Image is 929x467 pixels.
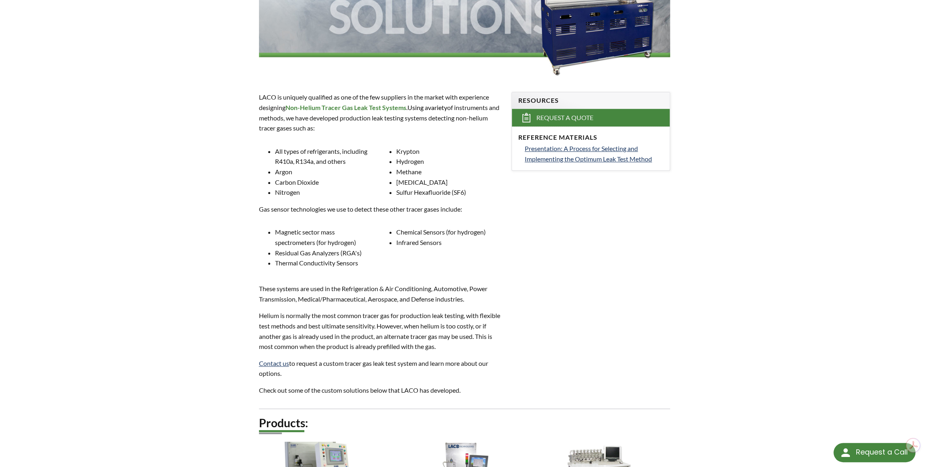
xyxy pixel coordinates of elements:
[525,143,663,164] a: Presentation: A Process for Selecting and Implementing the Optimum Leak Test Method
[428,104,447,111] span: variety
[275,248,376,258] li: Residual Gas Analyzers (RGA's)
[259,359,289,367] a: Contact us
[518,96,663,105] h4: Resources
[396,167,497,177] li: Methane
[259,204,502,214] p: Gas sensor technologies we use to detect these other tracer gases include:
[396,187,497,198] li: Sulfur Hexafluoride (SF6)
[259,416,670,430] h2: Products:
[275,258,376,268] li: Thermal Conductivity Sensors
[396,156,497,167] li: Hydrogen
[512,109,670,126] a: Request a Quote
[275,177,376,188] li: Carbon Dioxide
[518,133,663,142] h4: Reference Materials
[525,145,652,163] span: Presentation: A Process for Selecting and Implementing the Optimum Leak Test Method
[275,146,376,167] li: All types of refrigerants, including R410a, R134a, and others
[407,104,424,111] span: Using
[259,92,502,133] p: LACO is uniquely qualified as one of the few suppliers in the market with experience designing . ...
[396,227,497,237] li: Chemical Sensors (for hydrogen)
[259,283,502,304] p: These systems are used in the Refrigeration & Air Conditioning, Automotive, Power Transmission, M...
[833,443,915,462] div: Request a Call
[285,104,406,111] strong: Non-Helium Tracer Gas Leak Test Systems
[259,385,502,396] p: Check out some of the custom solutions below that LACO has developed.
[856,443,907,461] div: Request a Call
[259,358,502,379] p: to request a custom tracer gas leak test system and learn more about our options.
[275,187,376,198] li: Nitrogen
[839,446,852,459] img: round button
[396,146,497,157] li: Krypton
[396,237,497,248] li: Infrared Sensors
[275,227,376,247] li: Magnetic sector mass spectrometers (for hydrogen)
[536,114,593,122] span: Request a Quote
[259,310,502,351] p: Helium is normally the most common tracer gas for production leak testing, with flexible test met...
[275,167,376,177] li: Argon
[396,177,497,188] li: [MEDICAL_DATA]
